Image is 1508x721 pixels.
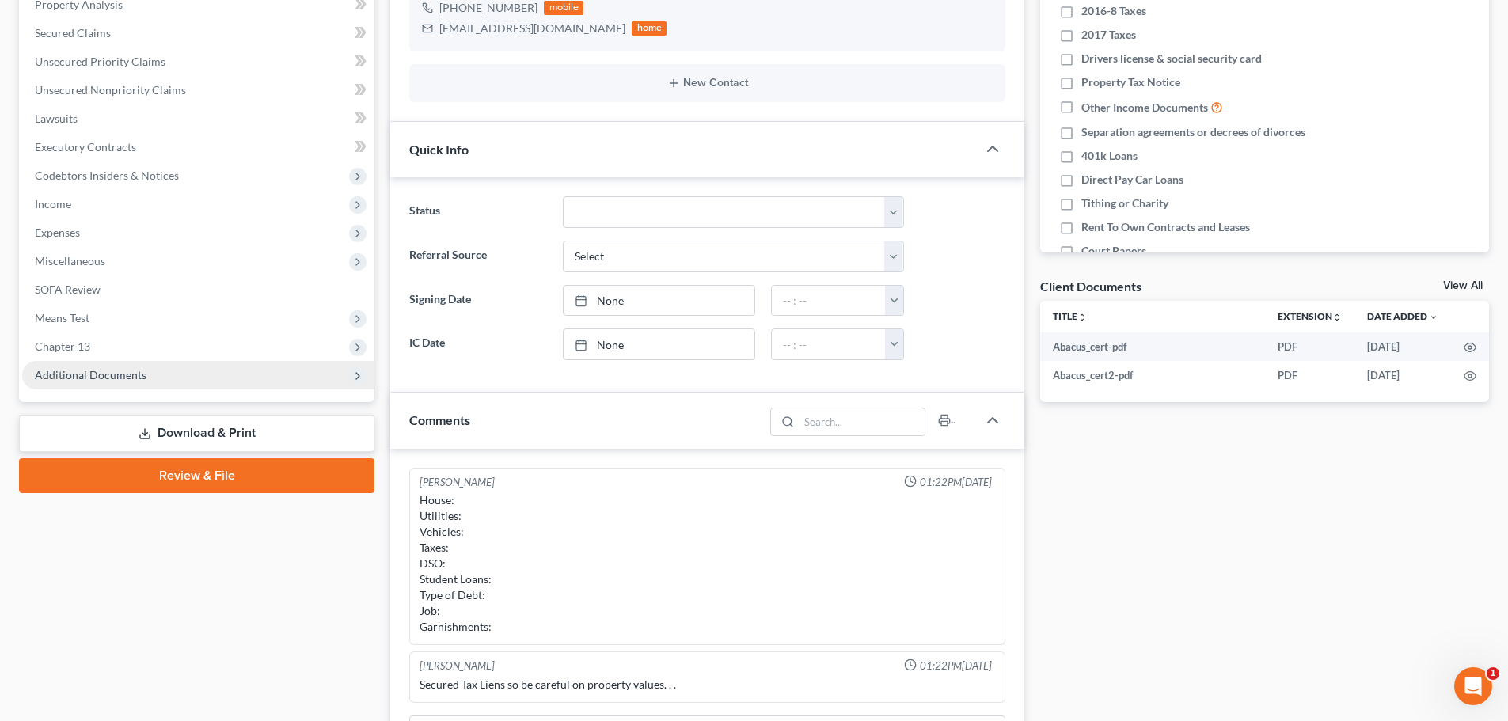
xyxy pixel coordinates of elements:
i: expand_more [1429,313,1438,322]
i: unfold_more [1332,313,1342,322]
td: PDF [1265,361,1354,389]
a: Lawsuits [22,104,374,133]
a: None [564,286,754,316]
input: -- : -- [772,329,886,359]
span: 1 [1487,667,1499,680]
div: Secured Tax Liens so be careful on property values. . . [420,677,995,693]
span: Executory Contracts [35,140,136,154]
span: Separation agreements or decrees of divorces [1081,124,1305,140]
label: Signing Date [401,285,554,317]
span: Miscellaneous [35,254,105,268]
a: Secured Claims [22,19,374,47]
a: Unsecured Priority Claims [22,47,374,76]
span: Unsecured Nonpriority Claims [35,83,186,97]
span: Comments [409,412,470,427]
a: Extensionunfold_more [1278,310,1342,322]
span: Lawsuits [35,112,78,125]
iframe: Intercom live chat [1454,667,1492,705]
i: unfold_more [1077,313,1087,322]
span: Unsecured Priority Claims [35,55,165,68]
span: Income [35,197,71,211]
a: View All [1443,280,1483,291]
a: None [564,329,754,359]
span: Direct Pay Car Loans [1081,172,1183,188]
td: Abacus_cert-pdf [1040,332,1265,361]
div: [PERSON_NAME] [420,658,495,674]
span: 01:22PM[DATE] [920,658,992,674]
a: Unsecured Nonpriority Claims [22,76,374,104]
span: Secured Claims [35,26,111,40]
input: Search... [800,408,925,435]
span: 2016-8 Taxes [1081,3,1146,19]
div: mobile [544,1,583,15]
td: Abacus_cert2-pdf [1040,361,1265,389]
span: Codebtors Insiders & Notices [35,169,179,182]
td: [DATE] [1354,332,1451,361]
input: -- : -- [772,286,886,316]
div: [EMAIL_ADDRESS][DOMAIN_NAME] [439,21,625,36]
span: Property Tax Notice [1081,74,1180,90]
span: Chapter 13 [35,340,90,353]
div: Client Documents [1040,278,1141,294]
button: New Contact [422,77,993,89]
span: 2017 Taxes [1081,27,1136,43]
span: Additional Documents [35,368,146,381]
span: SOFA Review [35,283,101,296]
span: Other Income Documents [1081,100,1208,116]
td: PDF [1265,332,1354,361]
a: SOFA Review [22,275,374,304]
span: 401k Loans [1081,148,1138,164]
a: Review & File [19,458,374,493]
td: [DATE] [1354,361,1451,389]
a: Download & Print [19,415,374,452]
span: Means Test [35,311,89,324]
a: Date Added expand_more [1367,310,1438,322]
div: [PERSON_NAME] [420,475,495,490]
a: Executory Contracts [22,133,374,161]
div: House: Utilities: Vehicles: Taxes: DSO: Student Loans: Type of Debt: Job: Garnishments: [420,492,995,635]
span: Rent To Own Contracts and Leases [1081,219,1250,235]
span: Quick Info [409,142,469,157]
label: Status [401,196,554,228]
a: Titleunfold_more [1053,310,1087,322]
span: Tithing or Charity [1081,195,1168,211]
span: 01:22PM[DATE] [920,475,992,490]
span: Expenses [35,226,80,239]
label: IC Date [401,328,554,360]
span: Court Papers [1081,243,1146,259]
span: Drivers license & social security card [1081,51,1262,66]
div: home [632,21,667,36]
label: Referral Source [401,241,554,272]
